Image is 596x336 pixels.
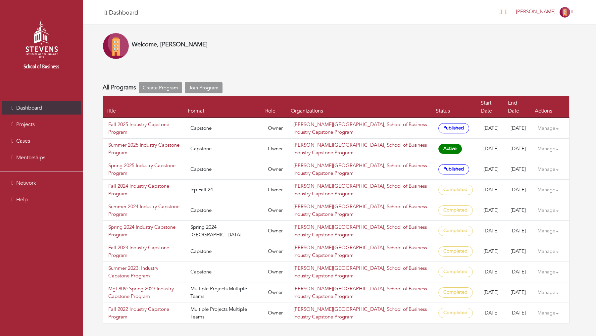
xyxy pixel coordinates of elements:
th: Organizations [288,96,433,118]
a: Dashboard [2,101,81,115]
td: Icp Fall 24 [185,180,263,200]
img: stevens_logo.png [7,12,76,81]
span: Completed [438,287,473,298]
span: Completed [438,246,473,257]
a: Manage [537,224,564,237]
a: Fall 2022 Industry Capstone Program [108,306,180,320]
a: [PERSON_NAME][GEOGRAPHIC_DATA], School of Business Industry Capstone Program [293,162,427,176]
td: [DATE] [505,241,532,262]
a: [PERSON_NAME][GEOGRAPHIC_DATA], School of Business Industry Capstone Program [293,224,427,238]
img: Company-Icon-7f8a26afd1715722aa5ae9dc11300c11ceeb4d32eda0db0d61c21d11b95ecac6.png [560,7,570,18]
td: [DATE] [478,241,506,262]
td: [DATE] [478,159,506,180]
a: Create Program [139,82,182,94]
a: Help [2,193,81,206]
span: Help [16,196,28,203]
span: Dashboard [16,104,42,112]
td: [DATE] [478,221,506,241]
a: [PERSON_NAME] [513,8,576,15]
td: Multiple Projects Multiple Teams [185,303,263,323]
td: [DATE] [505,221,532,241]
td: [DATE] [505,118,532,139]
a: Spring 2025 Industry Capstone Program [108,162,180,177]
a: Manage [537,142,564,155]
td: Capstone [185,241,263,262]
a: Fall 2023 Industry Capstone Program [108,244,180,259]
a: [PERSON_NAME][GEOGRAPHIC_DATA], School of Business Industry Capstone Program [293,121,427,135]
th: Role [263,96,288,118]
td: [DATE] [478,303,506,323]
span: Published [438,123,469,133]
td: Owner [263,282,288,303]
span: Mentorships [16,154,45,161]
td: Capstone [185,118,263,139]
span: [PERSON_NAME] [516,8,556,15]
a: Network [2,176,81,190]
a: Manage [537,245,564,258]
td: [DATE] [505,200,532,221]
span: Completed [438,267,473,277]
span: Projects [16,121,35,128]
td: Multiple Projects Multiple Teams [185,282,263,303]
td: [DATE] [478,139,506,159]
th: Start Date [478,96,506,118]
a: Manage [537,307,564,319]
a: Manage [537,286,564,299]
th: Actions [532,96,570,118]
td: [DATE] [478,180,506,200]
a: Manage [537,183,564,196]
td: Capstone [185,262,263,282]
a: [PERSON_NAME][GEOGRAPHIC_DATA], School of Business Industry Capstone Program [293,265,427,279]
span: Cases [16,137,30,145]
td: Owner [263,262,288,282]
a: Mgt 809: Spring 2023 Industry Capstone Program [108,285,180,300]
span: Completed [438,205,473,216]
span: Network [16,179,36,187]
a: Summer 2023: Industry Capstone Program [108,264,180,279]
span: Active [438,144,462,154]
td: [DATE] [478,282,506,303]
td: [DATE] [478,262,506,282]
td: Capstone [185,139,263,159]
span: Completed [438,226,473,236]
a: [PERSON_NAME][GEOGRAPHIC_DATA], School of Business Industry Capstone Program [293,306,427,320]
a: Manage [537,204,564,217]
a: Summer 2025 Industry Capstone Program [108,141,180,156]
td: [DATE] [478,200,506,221]
td: [DATE] [505,282,532,303]
a: Mentorships [2,151,81,164]
td: Spring 2024 [GEOGRAPHIC_DATA] [185,221,263,241]
a: Fall 2024 Industry Capstone Program [108,182,180,197]
h4: Dashboard [109,9,138,17]
span: Completed [438,185,473,195]
a: Manage [537,122,564,135]
img: Company-Icon-7f8a26afd1715722aa5ae9dc11300c11ceeb4d32eda0db0d61c21d11b95ecac6.png [103,33,129,59]
a: Cases [2,134,81,148]
td: Owner [263,180,288,200]
td: Owner [263,303,288,323]
a: Summer 2024 Industry Capstone Program [108,203,180,218]
a: Manage [537,163,564,176]
a: Fall 2025 Industry Capstone Program [108,121,180,136]
a: [PERSON_NAME][GEOGRAPHIC_DATA], School of Business Industry Capstone Program [293,203,427,217]
td: Owner [263,241,288,262]
th: End Date [505,96,532,118]
a: Manage [537,265,564,278]
td: Owner [263,139,288,159]
td: Owner [263,118,288,139]
td: [DATE] [505,159,532,180]
td: [DATE] [505,303,532,323]
th: Format [185,96,263,118]
td: [DATE] [478,118,506,139]
a: [PERSON_NAME][GEOGRAPHIC_DATA], School of Business Industry Capstone Program [293,183,427,197]
th: Status [433,96,478,118]
a: [PERSON_NAME][GEOGRAPHIC_DATA], School of Business Industry Capstone Program [293,285,427,300]
td: [DATE] [505,262,532,282]
a: Projects [2,118,81,131]
td: Owner [263,221,288,241]
td: Owner [263,200,288,221]
td: Owner [263,159,288,180]
a: [PERSON_NAME][GEOGRAPHIC_DATA], School of Business Industry Capstone Program [293,142,427,156]
span: Published [438,164,469,174]
td: Capstone [185,159,263,180]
